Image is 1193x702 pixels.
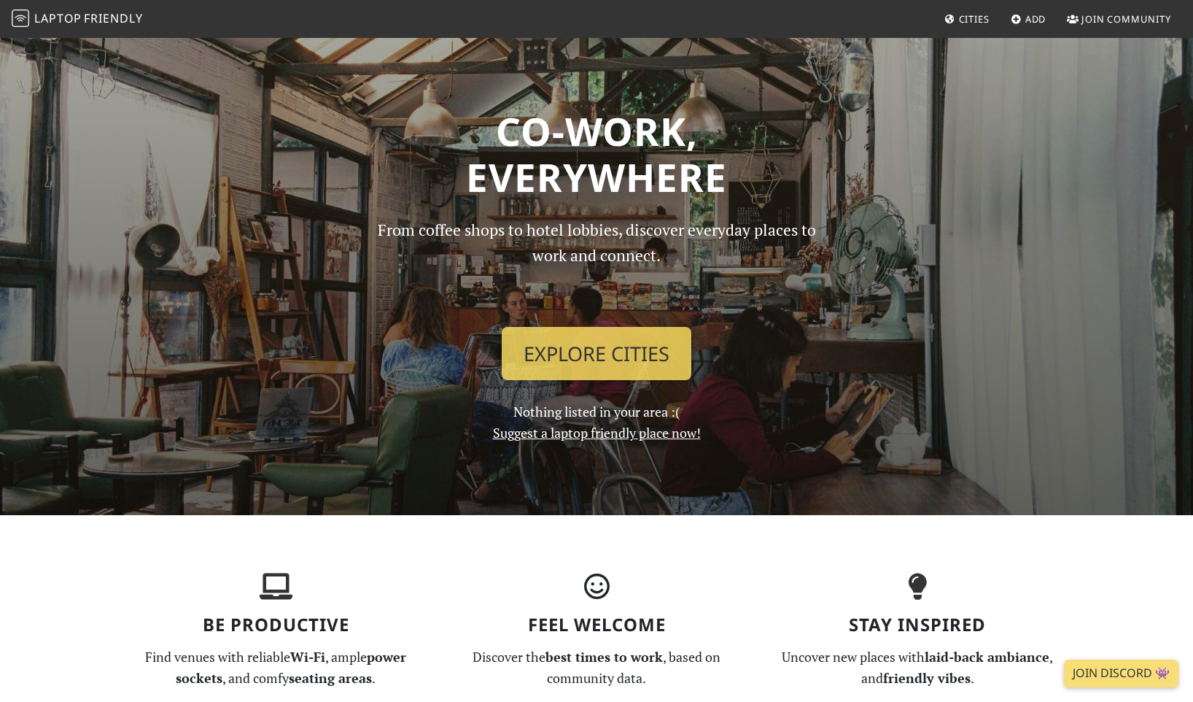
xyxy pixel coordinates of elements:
img: LaptopFriendly [12,9,29,27]
p: From coffee shops to hotel lobbies, discover everyday places to work and connect. [365,217,828,315]
div: Nothing listed in your area :( [356,217,837,443]
p: Discover the , based on community data. [445,647,748,689]
p: Find venues with reliable , ample , and comfy . [124,647,427,689]
a: Join Community [1061,6,1177,32]
a: Suggest a laptop friendly place now! [493,424,701,441]
span: Laptop [34,10,82,26]
h3: Stay Inspired [766,614,1069,636]
strong: laid-back ambiance [925,648,1049,666]
strong: seating areas [289,669,372,687]
h1: Co-work, Everywhere [124,108,1069,201]
h3: Feel Welcome [445,614,748,636]
span: Cities [959,12,990,26]
a: LaptopFriendly LaptopFriendly [12,7,143,32]
span: Friendly [84,10,142,26]
h3: Be Productive [124,614,427,636]
span: Add [1025,12,1046,26]
strong: Wi-Fi [290,648,325,666]
a: Join Discord 👾 [1064,660,1178,687]
strong: friendly vibes [883,669,971,687]
a: Cities [939,6,995,32]
a: Explore Cities [502,327,691,381]
strong: best times to work [545,648,663,666]
span: Join Community [1081,12,1171,26]
p: Uncover new places with , and . [766,647,1069,689]
a: Add [1005,6,1052,32]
